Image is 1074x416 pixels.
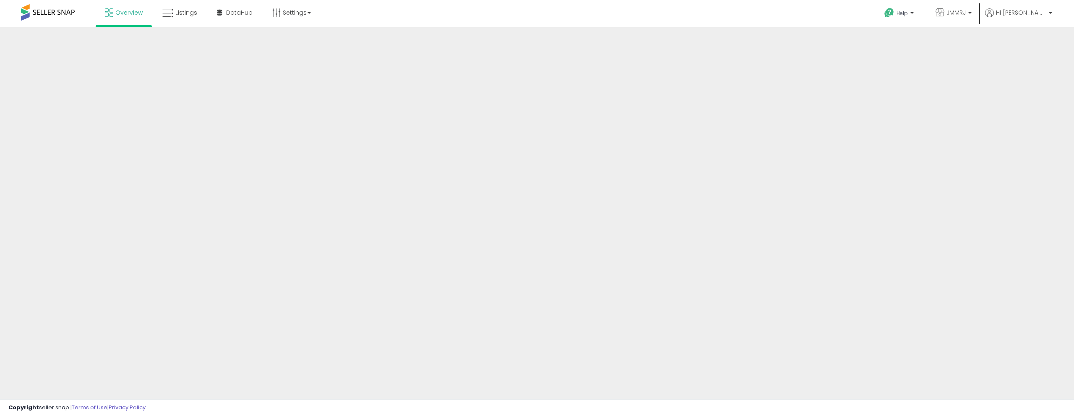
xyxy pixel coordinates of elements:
[226,8,253,17] span: DataHub
[878,1,922,27] a: Help
[897,10,908,17] span: Help
[884,8,894,18] i: Get Help
[946,8,966,17] span: JMMRJ
[115,8,143,17] span: Overview
[175,8,197,17] span: Listings
[985,8,1052,27] a: Hi [PERSON_NAME]
[996,8,1046,17] span: Hi [PERSON_NAME]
